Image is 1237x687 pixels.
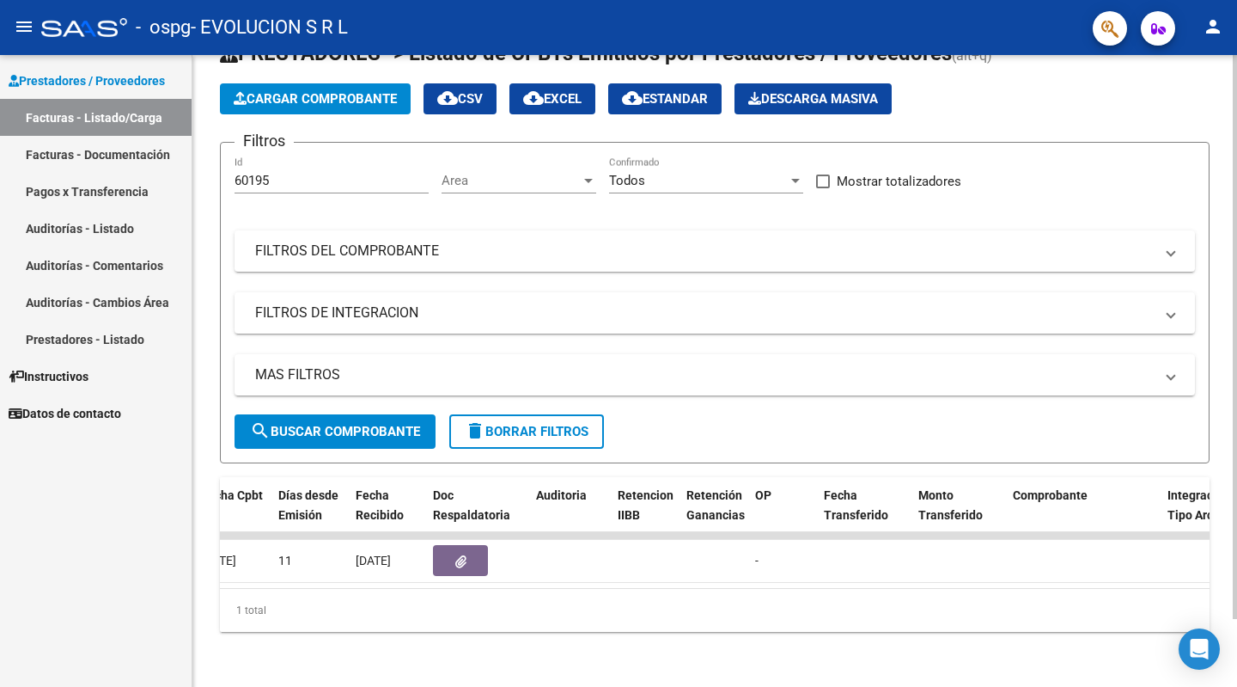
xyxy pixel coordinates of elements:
[1167,488,1236,522] span: Integracion Tipo Archivo
[608,83,722,114] button: Estandar
[465,420,485,441] mat-icon: delete
[194,477,271,553] datatable-header-cell: Fecha Cpbt
[191,9,348,46] span: - EVOLUCION S R L
[622,91,708,107] span: Estandar
[426,477,529,553] datatable-header-cell: Doc Respaldatoria
[437,91,483,107] span: CSV
[449,414,604,449] button: Borrar Filtros
[250,420,271,441] mat-icon: search
[9,404,121,423] span: Datos de contacto
[9,367,88,386] span: Instructivos
[433,488,510,522] span: Doc Respaldatoria
[271,477,349,553] datatable-header-cell: Días desde Emisión
[817,477,911,553] datatable-header-cell: Fecha Transferido
[14,16,34,37] mat-icon: menu
[255,365,1154,384] mat-panel-title: MAS FILTROS
[437,88,458,108] mat-icon: cloud_download
[679,477,748,553] datatable-header-cell: Retención Ganancias
[611,477,679,553] datatable-header-cell: Retencion IIBB
[201,488,263,502] span: Fecha Cpbt
[622,88,643,108] mat-icon: cloud_download
[220,589,1210,632] div: 1 total
[837,171,961,192] span: Mostrar totalizadores
[911,477,1006,553] datatable-header-cell: Monto Transferido
[235,129,294,153] h3: Filtros
[536,488,587,502] span: Auditoria
[136,9,191,46] span: - ospg
[824,488,888,522] span: Fecha Transferido
[952,47,992,64] span: (alt+q)
[509,83,595,114] button: EXCEL
[235,292,1195,334] mat-expansion-panel-header: FILTROS DE INTEGRACION
[349,477,426,553] datatable-header-cell: Fecha Recibido
[748,91,878,107] span: Descarga Masiva
[734,83,892,114] app-download-masive: Descarga masiva de comprobantes (adjuntos)
[9,71,165,90] span: Prestadores / Proveedores
[424,83,497,114] button: CSV
[1006,477,1161,553] datatable-header-cell: Comprobante
[442,173,581,188] span: Area
[278,488,338,522] span: Días desde Emisión
[755,554,759,567] span: -
[523,88,544,108] mat-icon: cloud_download
[250,424,420,439] span: Buscar Comprobante
[356,554,391,567] span: [DATE]
[255,242,1154,261] mat-panel-title: FILTROS DEL COMPROBANTE
[235,354,1195,396] mat-expansion-panel-header: MAS FILTROS
[609,173,645,188] span: Todos
[1203,16,1223,37] mat-icon: person
[465,424,588,439] span: Borrar Filtros
[1179,629,1220,670] div: Open Intercom Messenger
[755,488,771,502] span: OP
[255,304,1154,322] mat-panel-title: FILTROS DE INTEGRACION
[529,477,611,553] datatable-header-cell: Auditoria
[734,83,892,114] button: Descarga Masiva
[918,488,983,522] span: Monto Transferido
[235,230,1195,272] mat-expansion-panel-header: FILTROS DEL COMPROBANTE
[523,91,582,107] span: EXCEL
[686,488,745,522] span: Retención Ganancias
[618,488,673,522] span: Retencion IIBB
[235,414,436,449] button: Buscar Comprobante
[234,91,397,107] span: Cargar Comprobante
[356,488,404,522] span: Fecha Recibido
[278,554,292,567] span: 11
[220,83,411,114] button: Cargar Comprobante
[748,477,817,553] datatable-header-cell: OP
[1013,488,1088,502] span: Comprobante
